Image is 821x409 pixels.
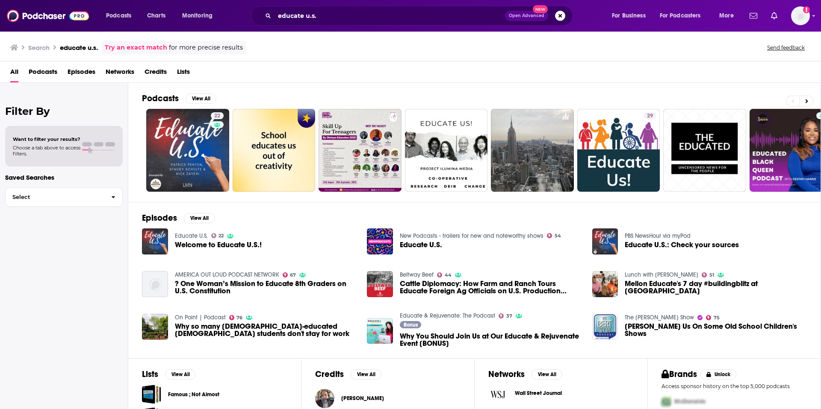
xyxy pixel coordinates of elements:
[182,10,213,22] span: Monitoring
[367,271,393,297] img: Cattle Diplomacy: How Farm and Ranch Tours Educate Foreign Ag Officials on U.S. Production Methods
[791,6,810,25] button: Show profile menu
[28,44,50,52] h3: Search
[400,312,495,319] a: Educate & Rejuvenate: The Podcast
[341,395,384,402] span: [PERSON_NAME]
[219,234,224,238] span: 22
[674,398,706,405] span: McDonalds
[142,93,179,104] h2: Podcasts
[660,10,701,22] span: For Podcasters
[400,333,582,347] a: Why You Should Join Us at Our Educate & Rejuvenate Event [BONUS]
[175,323,357,337] a: Why so many U.S.-educated foreign students don't stay for work
[106,65,134,82] span: Networks
[367,318,393,344] a: Why You Should Join Us at Our Educate & Rejuvenate Event [BONUS]
[142,271,168,297] img: ? One Woman’s Mission to Educate 8th Graders on U.S. Constitution
[142,385,161,404] span: Famous ; Not Almost
[175,232,208,240] a: Educate U.S.
[612,10,646,22] span: For Business
[214,112,220,120] span: 22
[68,65,95,82] a: Episodes
[142,213,177,223] h2: Episodes
[445,273,452,277] span: 44
[702,272,714,278] a: 51
[6,194,104,200] span: Select
[706,315,720,320] a: 75
[400,241,442,248] a: Educate U.S.
[803,6,810,13] svg: Add a profile image
[765,44,807,51] button: Send feedback
[5,173,123,181] p: Saved Searches
[7,8,89,24] img: Podchaser - Follow, Share and Rate Podcasts
[351,369,381,380] button: View All
[625,314,694,321] a: The Bert Show
[175,241,262,248] a: Welcome to Educate U.S.!
[625,323,807,337] a: Kristin Educates Us On Some Old School Children's Shows
[700,369,737,380] button: Unlock
[13,136,80,142] span: Want to filter your results?
[625,232,691,240] a: PBS NewsHour via myPod
[175,323,357,337] span: Why so many [DEMOGRAPHIC_DATA]-educated [DEMOGRAPHIC_DATA] students don't stay for work
[100,9,142,23] button: open menu
[400,271,434,278] a: Beltway Beef
[400,232,543,240] a: New Podcasts - trailers for new and noteworthy shows
[147,10,165,22] span: Charts
[509,14,544,18] span: Open Advanced
[404,322,418,327] span: Bonus
[625,280,807,295] span: Mellon Educate's 7 day #buildingblitz at [GEOGRAPHIC_DATA]
[644,112,656,119] a: 29
[175,271,279,278] a: AMERICA OUT LOUD PODCAST NETWORK
[515,390,562,397] span: Wall Street Journal
[577,109,660,192] a: 29
[625,280,807,295] a: Mellon Educate's 7 day #buildingblitz at Usaszo High school
[315,369,344,380] h2: Credits
[746,9,761,23] a: Show notifications dropdown
[768,9,781,23] a: Show notifications dropdown
[791,6,810,25] img: User Profile
[236,316,242,320] span: 76
[547,233,561,238] a: 54
[10,65,18,82] span: All
[592,314,618,340] img: Kristin Educates Us On Some Old School Children's Shows
[488,369,525,380] h2: Networks
[142,369,196,380] a: ListsView All
[505,11,548,21] button: Open AdvancedNew
[714,316,720,320] span: 75
[555,234,561,238] span: 54
[105,43,167,53] a: Try an exact match
[165,369,196,380] button: View All
[142,228,168,254] img: Welcome to Educate U.S.!
[145,65,167,82] a: Credits
[5,187,123,207] button: Select
[142,213,215,223] a: EpisodesView All
[791,6,810,25] span: Logged in as ldigiovine
[533,5,548,13] span: New
[488,385,634,404] a: Wall Street Journal logoWall Street Journal
[175,280,357,295] a: ? One Woman’s Mission to Educate 8th Graders on U.S. Constitution
[290,273,296,277] span: 67
[146,109,229,192] a: 22
[177,65,190,82] span: Lists
[211,233,224,238] a: 22
[29,65,57,82] span: Podcasts
[625,323,807,337] span: [PERSON_NAME] Us On Some Old School Children's Shows
[437,272,452,278] a: 44
[719,10,734,22] span: More
[142,314,168,340] img: Why so many U.S.-educated foreign students don't stay for work
[713,9,744,23] button: open menu
[400,280,582,295] span: Cattle Diplomacy: How Farm and Ranch Tours Educate Foreign Ag Officials on U.S. Production Methods
[592,228,618,254] img: Educate U.S.: Check your sources
[532,369,562,380] button: View All
[506,314,512,318] span: 37
[625,241,739,248] span: Educate U.S.: Check your sources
